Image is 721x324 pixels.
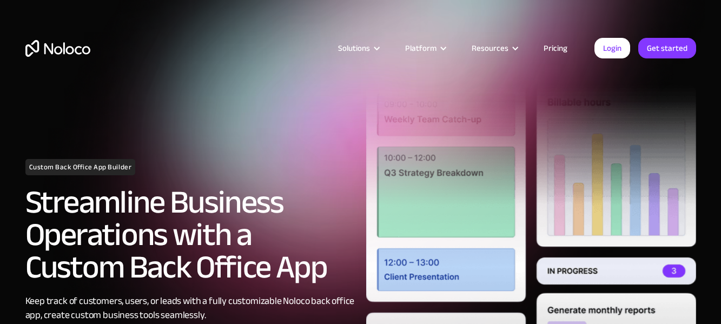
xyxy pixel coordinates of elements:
a: Login [594,38,630,58]
div: Solutions [338,41,370,55]
h1: Custom Back Office App Builder [25,159,136,175]
div: Solutions [325,41,392,55]
div: Platform [392,41,458,55]
div: Resources [472,41,508,55]
h2: Streamline Business Operations with a Custom Back Office App [25,186,355,283]
div: Keep track of customers, users, or leads with a fully customizable Noloco back office app, create... [25,294,355,322]
a: Pricing [530,41,581,55]
a: home [25,40,90,57]
div: Platform [405,41,436,55]
div: Resources [458,41,530,55]
a: Get started [638,38,696,58]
